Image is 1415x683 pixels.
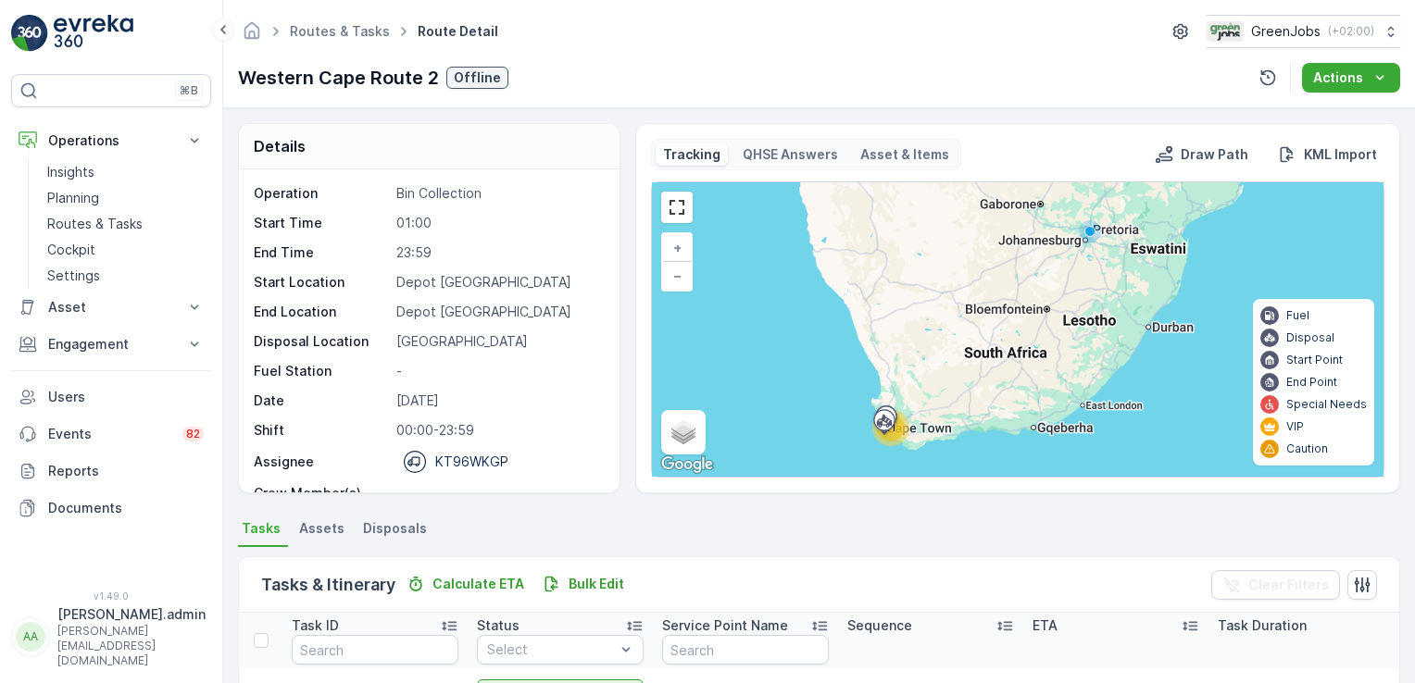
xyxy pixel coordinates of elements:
button: Actions [1302,63,1400,93]
p: Events [48,425,171,443]
p: Task Duration [1218,616,1307,635]
p: Users [48,388,204,406]
p: Clear Filters [1248,576,1329,594]
a: Cockpit [40,237,211,263]
p: Start Point [1286,353,1343,367]
p: Settings [47,267,100,285]
p: Status [477,616,520,635]
p: Actions [1313,68,1363,87]
p: Caution [1286,441,1328,456]
div: AA [16,622,45,652]
span: − [673,267,682,283]
img: Green_Jobs_Logo.png [1207,21,1244,42]
p: Reports [48,462,204,480]
a: Routes & Tasks [290,23,390,39]
p: - [396,484,600,503]
p: Details [254,135,306,157]
p: Calculate ETA [432,575,524,593]
p: Task ID [292,616,339,635]
a: Insights [40,159,211,185]
div: 0 [652,182,1384,477]
p: Documents [48,499,204,517]
p: Draw Path [1181,145,1248,164]
button: Draw Path [1147,143,1256,166]
p: Engagement [48,335,174,354]
p: End Time [254,243,389,262]
p: ( +02:00 ) [1328,24,1374,39]
p: [DATE] [396,391,600,410]
a: Users [11,379,211,416]
a: Routes & Tasks [40,211,211,237]
p: End Point [1286,375,1337,390]
a: Open this area in Google Maps (opens a new window) [657,453,718,477]
p: Disposal Location [254,332,389,351]
span: Tasks [242,519,281,538]
p: Fuel Station [254,362,389,380]
a: Layers [663,412,704,453]
a: Documents [11,490,211,527]
p: [PERSON_NAME].admin [57,605,206,624]
p: End Location [254,303,389,321]
p: Service Point Name [662,616,788,635]
p: 01:00 [396,214,600,232]
img: Google [657,453,718,477]
p: Shift [254,421,389,440]
p: [GEOGRAPHIC_DATA] [396,332,600,351]
a: Events82 [11,416,211,453]
p: Fuel [1286,308,1309,323]
p: Bin Collection [396,184,600,203]
a: Settings [40,263,211,289]
p: KML Import [1304,145,1377,164]
p: GreenJobs [1251,22,1321,41]
a: Zoom Out [663,262,691,290]
button: Clear Filters [1211,570,1340,600]
p: Western Cape Route 2 [238,64,439,92]
p: Tracking [663,145,720,164]
span: Assets [299,519,344,538]
img: logo [11,15,48,52]
p: Special Needs [1286,397,1367,412]
button: KML Import [1271,143,1384,166]
span: v 1.49.0 [11,590,211,602]
p: Select [487,640,615,659]
p: Insights [47,163,94,181]
button: AA[PERSON_NAME].admin[PERSON_NAME][EMAIL_ADDRESS][DOMAIN_NAME] [11,605,211,668]
p: Assignee [254,453,314,471]
button: Bulk Edit [535,573,632,595]
span: + [673,240,682,255]
p: Asset [48,298,174,317]
a: Zoom In [663,234,691,262]
a: Homepage [242,28,262,43]
p: Routes & Tasks [47,215,143,233]
p: Depot [GEOGRAPHIC_DATA] [396,273,600,292]
p: 00:00-23:59 [396,421,600,440]
span: Disposals [363,519,427,538]
p: VIP [1286,419,1304,434]
p: [PERSON_NAME][EMAIL_ADDRESS][DOMAIN_NAME] [57,624,206,668]
p: Disposal [1286,330,1334,345]
p: ETA [1033,616,1058,635]
p: Planning [47,189,99,207]
a: Planning [40,185,211,211]
button: GreenJobs(+02:00) [1207,15,1400,48]
a: View Fullscreen [663,193,691,221]
p: KT96WKGP [435,453,508,471]
button: Offline [446,67,508,89]
p: Cockpit [47,241,95,259]
p: Operation [254,184,389,203]
p: 82 [186,427,200,441]
p: 23:59 [396,243,600,262]
p: QHSE Answers [743,145,838,164]
p: ⌘B [180,83,198,98]
p: Asset & Items [860,145,949,164]
p: Crew Member(s) [254,484,389,503]
input: Search [292,635,458,664]
span: Route Detail [414,22,502,41]
p: Offline [454,68,501,87]
p: Operations [48,131,174,150]
button: Asset [11,289,211,326]
p: Depot [GEOGRAPHIC_DATA] [396,303,600,321]
p: Sequence [847,616,912,635]
a: Reports [11,453,211,490]
p: Start Time [254,214,389,232]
